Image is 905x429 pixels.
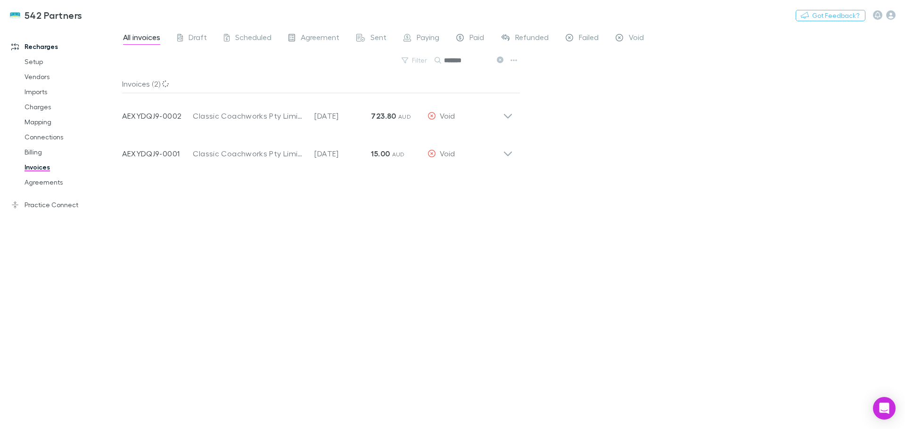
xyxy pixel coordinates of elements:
[15,145,127,160] a: Billing
[371,149,390,158] strong: 15.00
[370,32,387,45] span: Sent
[189,32,207,45] span: Draft
[469,32,484,45] span: Paid
[2,39,127,54] a: Recharges
[115,93,520,131] div: AEXYDQJ9-0002Classic Coachworks Pty Limited[DATE]723.80 AUDVoid
[123,32,160,45] span: All invoices
[15,130,127,145] a: Connections
[122,148,193,159] p: AEXYDQJ9-0001
[193,148,305,159] div: Classic Coachworks Pty Limited
[193,110,305,121] div: Classic Coachworks Pty Limited
[515,32,549,45] span: Refunded
[15,84,127,99] a: Imports
[314,110,371,121] p: [DATE]
[440,149,455,158] span: Void
[398,113,411,120] span: AUD
[25,9,82,21] h3: 542 Partners
[397,55,433,66] button: Filter
[629,32,644,45] span: Void
[796,10,865,21] button: Got Feedback?
[579,32,599,45] span: Failed
[122,110,193,121] p: AEXYDQJ9-0002
[15,69,127,84] a: Vendors
[15,114,127,130] a: Mapping
[15,160,127,175] a: Invoices
[371,111,396,121] strong: 723.80
[417,32,439,45] span: Paying
[873,397,896,420] div: Open Intercom Messenger
[392,151,405,158] span: AUD
[235,32,271,45] span: Scheduled
[301,32,339,45] span: Agreement
[2,197,127,212] a: Practice Connect
[440,111,455,120] span: Void
[9,9,21,21] img: 542 Partners's Logo
[314,148,371,159] p: [DATE]
[15,175,127,190] a: Agreements
[4,4,88,26] a: 542 Partners
[15,99,127,114] a: Charges
[15,54,127,69] a: Setup
[115,131,520,169] div: AEXYDQJ9-0001Classic Coachworks Pty Limited[DATE]15.00 AUDVoid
